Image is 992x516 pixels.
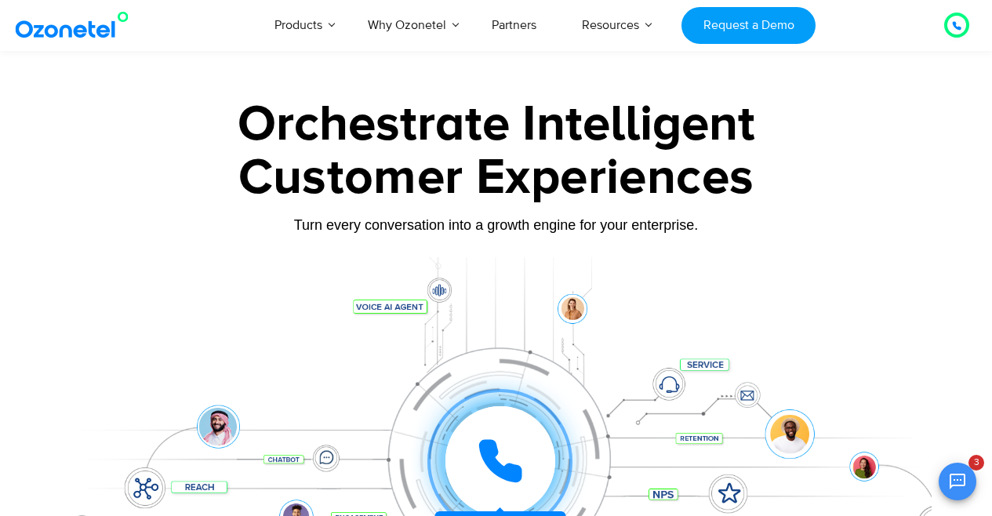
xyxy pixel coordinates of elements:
[61,140,932,216] div: Customer Experiences
[968,455,984,471] span: 3
[61,100,932,150] div: Orchestrate Intelligent
[681,7,816,44] a: Request a Demo
[939,463,976,500] button: Open chat
[61,216,932,234] div: Turn every conversation into a growth engine for your enterprise.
